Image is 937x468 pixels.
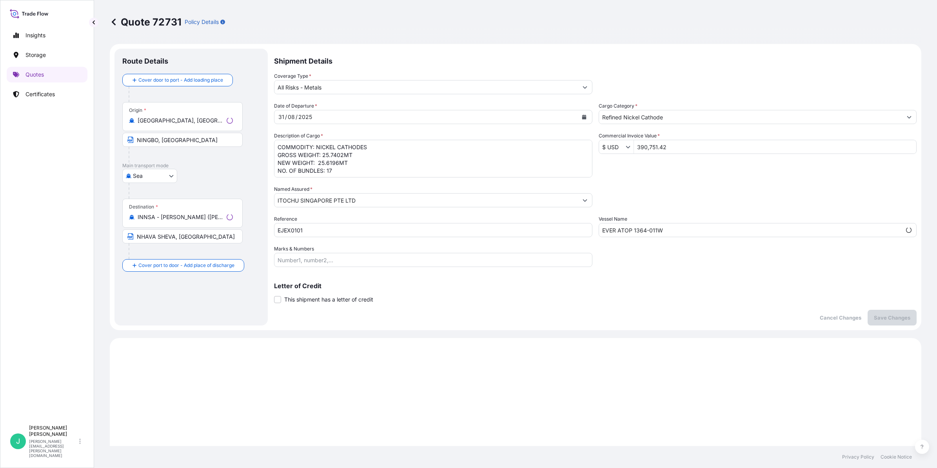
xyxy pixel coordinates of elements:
label: Coverage Type [274,72,311,80]
button: Cancel Changes [814,310,868,325]
input: Commercial Invoice Value [599,140,626,154]
input: Number1, number2,... [274,253,592,267]
p: Storage [25,51,46,59]
p: [PERSON_NAME] [PERSON_NAME] [29,425,78,437]
button: Calendar [578,111,590,123]
input: Text to appear on certificate [122,229,243,243]
div: Origin [129,107,146,113]
a: Insights [7,27,87,43]
input: Select a commodity type [599,110,902,124]
span: Date of Departure [274,102,317,110]
div: Loading [227,214,233,220]
label: Marks & Numbers [274,245,314,253]
label: Reference [274,215,297,223]
p: Certificates [25,90,55,98]
div: month, [287,112,296,122]
label: Cargo Category [599,102,637,110]
p: Save Changes [874,314,910,322]
a: Storage [7,47,87,63]
p: [PERSON_NAME][EMAIL_ADDRESS][PERSON_NAME][DOMAIN_NAME] [29,439,78,458]
span: Cover port to door - Add place of discharge [138,261,234,269]
span: This shipment has a letter of credit [284,296,373,303]
p: Cancel Changes [820,314,861,322]
label: Vessel Name [599,215,627,223]
p: Policy Details [185,18,219,26]
label: Named Assured [274,185,312,193]
p: Main transport mode [122,163,260,169]
a: Quotes [7,67,87,82]
button: Show suggestions [578,193,592,207]
span: J [16,437,20,445]
div: / [296,112,298,122]
p: Insights [25,31,45,39]
button: Show suggestions [626,143,634,151]
button: Show suggestions [901,223,916,238]
button: Show suggestions [902,110,916,124]
input: Full name [274,193,578,207]
div: Destination [129,204,158,210]
input: Your internal reference [274,223,592,237]
button: Cover port to door - Add place of discharge [122,259,244,272]
div: / [285,112,287,122]
p: Letter of Credit [274,283,917,289]
label: Commercial Invoice Value [599,132,660,140]
span: Cover door to port - Add loading place [138,76,223,84]
span: Sea [133,172,143,180]
div: Loading [227,117,233,124]
input: Destination [138,213,223,221]
div: year, [298,112,313,122]
button: Show suggestions [578,80,592,94]
input: Origin [138,117,223,124]
label: Description of Cargo [274,132,323,140]
p: Quotes [25,71,44,79]
p: Quote 72731 [110,16,182,28]
textarea: COMMODITY: NICKEL CATHODES GROSS WEIGHT: 25.7402MT NEW WEIGHT: 25.6196MT NO. OF BUNDLES: 17 [274,140,592,177]
a: Certificates [7,86,87,102]
button: Save Changes [868,310,917,325]
button: Cover door to port - Add loading place [122,74,233,86]
input: Type amount [634,140,917,154]
button: Select transport [122,169,177,183]
div: day, [278,112,285,122]
p: Shipment Details [274,49,917,72]
input: Select coverage type [274,80,578,94]
a: Cookie Notice [881,454,912,460]
a: Privacy Policy [842,454,874,460]
p: Route Details [122,57,168,66]
input: Type to search vessel name or IMO [599,223,902,237]
input: Text to appear on certificate [122,133,243,147]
